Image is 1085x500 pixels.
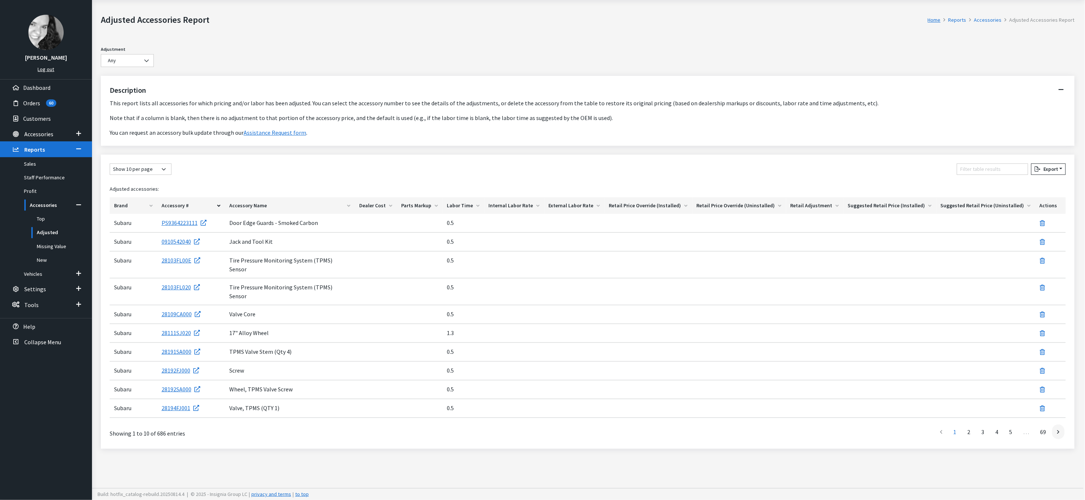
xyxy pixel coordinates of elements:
[692,197,786,214] th: Retail Price Override (Uninstalled): activate to sort column ascending
[110,278,157,305] td: Subaru
[157,197,225,214] th: Accessory #: activate to sort column descending
[928,17,941,23] a: Home
[24,338,61,346] span: Collapse Menu
[293,491,294,497] span: |
[443,380,484,399] td: 0.5
[46,99,56,107] span: Total number of active orders
[225,197,355,214] th: Accessory Name: activate to sort column ascending
[110,128,1066,137] p: You can request an accessory bulk update through our .
[251,491,291,497] a: privacy and terms
[24,301,39,309] span: Tools
[162,238,200,245] a: 0910542040
[110,424,503,438] div: Showing 1 to 10 of 686 entries
[443,343,484,362] td: 0.5
[1040,166,1058,172] span: Export
[844,197,936,214] th: Suggested Retail Price (Installed): activate to sort column ascending
[191,491,247,497] span: © 2025 - Insignia Group LC
[1040,251,1052,270] button: Remove all adjustments
[1040,305,1052,324] button: Remove all adjustments
[1040,214,1052,232] button: Remove all adjustments
[110,197,157,214] th: Brand: activate to sort column ascending
[249,491,250,497] span: |
[23,323,35,330] span: Help
[225,324,355,343] td: 17" Alloy Wheel
[110,181,1066,197] caption: Adjusted accessories:
[162,219,206,226] a: PS9364223111
[1040,278,1052,297] button: Remove all adjustments
[225,399,355,418] td: Valve, TPMS (QTY 1)
[443,278,484,305] td: 0.5
[484,197,544,214] th: Internal Labor Rate: activate to sort column ascending
[544,197,605,214] th: External Labor Rate: activate to sort column ascending
[1002,16,1075,24] li: Adjusted Accessories Report
[957,163,1028,175] input: Filter table results
[162,404,199,412] a: 28194FJ001
[110,362,157,380] td: Subaru
[443,305,484,324] td: 0.5
[110,214,157,233] td: Subaru
[225,278,355,305] td: Tire Pressure Monitoring System (TPMS) Sensor
[110,113,1066,122] p: Note that if a column is blank, then there is no adjustment to that portion of the accessory pric...
[976,425,990,439] a: 3
[187,491,188,497] span: |
[110,233,157,251] td: Subaru
[1004,425,1018,439] a: 5
[443,251,484,278] td: 0.5
[443,214,484,233] td: 0.5
[162,385,200,393] a: 28192SA000
[1057,86,1066,94] a: Collapse / Expand
[101,54,154,67] span: Any
[101,13,928,27] h1: Adjusted Accessories Report
[443,197,484,214] th: Labor Time: activate to sort column ascending
[162,329,200,337] a: 28111SJ020
[1035,425,1052,439] a: 69
[110,251,157,278] td: Subaru
[24,271,42,277] span: Vehicles
[110,343,157,362] td: Subaru
[110,305,157,324] td: Subaru
[962,425,976,439] a: 2
[786,197,844,214] th: Retail Adjustment: activate to sort column ascending
[23,84,50,91] span: Dashboard
[24,286,46,293] span: Settings
[1040,399,1052,418] button: Remove all adjustments
[110,380,157,399] td: Subaru
[443,324,484,343] td: 1.3
[24,146,45,154] span: Reports
[110,324,157,343] td: Subaru
[162,284,200,291] a: 28103FL020
[605,197,692,214] th: Retail Price Override (Installed): activate to sort column ascending
[101,46,126,53] label: Adjustment
[1031,163,1066,175] button: Export
[1040,380,1052,399] button: Remove all adjustments
[1057,87,1066,93] i: Collapse / Expand
[162,367,199,374] a: 28192FJ000
[295,491,309,497] a: to top
[110,99,1066,108] p: This report lists all accessories for which pricing and/or labor has been adjusted. You can selec...
[7,53,85,62] h3: [PERSON_NAME]
[966,16,1002,24] li: Accessories
[28,15,64,50] img: Khrystal Dorton
[1040,324,1052,342] button: Remove all adjustments
[355,197,397,214] th: Dealer Cost: activate to sort column ascending
[110,399,157,418] td: Subaru
[98,491,184,497] span: Build: hotfix_catalog-rebuild.20250814.4
[23,99,40,107] span: Orders
[24,130,53,138] span: Accessories
[23,115,51,122] span: Customers
[443,399,484,418] td: 0.5
[1035,197,1066,214] th: Actions
[225,233,355,251] td: Jack and Tool Kit
[1040,343,1052,361] button: Remove all adjustments
[397,197,443,214] th: Parts Markup: activate to sort column ascending
[162,348,200,355] a: 28191SA000
[936,197,1035,214] th: Suggested Retail Price (Uninstalled): activate to sort column ascending
[225,380,355,399] td: Wheel, TPMS Valve Screw
[106,57,149,64] span: Any
[225,251,355,278] td: Tire Pressure Monitoring System (TPMS) Sensor
[38,66,54,73] a: Log out
[225,214,355,233] td: Door Edge Guards - Smoked Carbon
[225,343,355,362] td: TPMS Valve Stem (Qty 4)
[948,425,962,439] a: 1
[990,425,1004,439] a: 4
